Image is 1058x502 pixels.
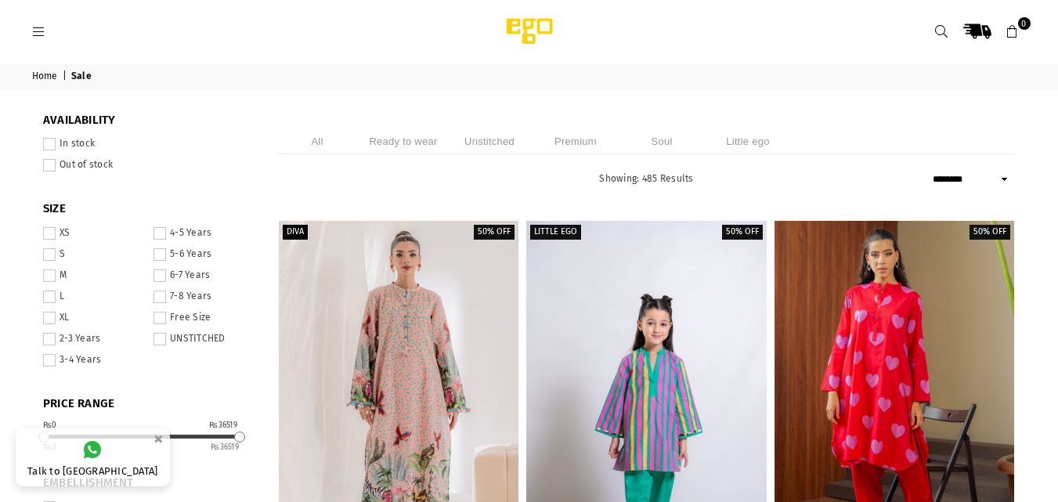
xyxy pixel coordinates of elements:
label: 50% off [970,225,1010,240]
label: UNSTITCHED [153,333,255,345]
div: ₨0 [43,421,57,429]
label: L [43,291,144,303]
label: Little EGO [530,225,581,240]
span: 0 [1018,17,1031,30]
label: Out of stock [43,159,255,172]
li: Ready to wear [364,128,442,154]
nav: breadcrumbs [20,63,1038,89]
li: All [278,128,356,154]
label: In stock [43,138,255,150]
label: 50% off [722,225,763,240]
button: × [149,426,168,452]
label: Diva [283,225,308,240]
span: Availability [43,113,255,128]
li: Little ego [709,128,787,154]
div: ₨36519 [209,421,237,429]
a: Search [928,17,956,45]
a: 0 [998,17,1027,45]
label: 6-7 Years [153,269,255,282]
li: Soul [623,128,701,154]
ins: 36519 [211,442,239,452]
label: 7-8 Years [153,291,255,303]
img: Ego [463,16,596,47]
a: Talk to [GEOGRAPHIC_DATA] [16,428,170,486]
a: Home [32,70,60,83]
label: S [43,248,144,261]
span: Sale [71,70,94,83]
span: Showing: 485 Results [599,173,693,184]
label: 4-5 Years [153,227,255,240]
label: M [43,269,144,282]
label: Free Size [153,312,255,324]
a: Menu [25,25,53,37]
span: PRICE RANGE [43,396,255,412]
label: 50% off [474,225,515,240]
label: 5-6 Years [153,248,255,261]
label: XS [43,227,144,240]
li: Premium [536,128,615,154]
li: Unstitched [450,128,529,154]
label: 2-3 Years [43,333,144,345]
span: | [63,70,69,83]
span: SIZE [43,201,255,217]
label: 3-4 Years [43,354,144,367]
label: XL [43,312,144,324]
